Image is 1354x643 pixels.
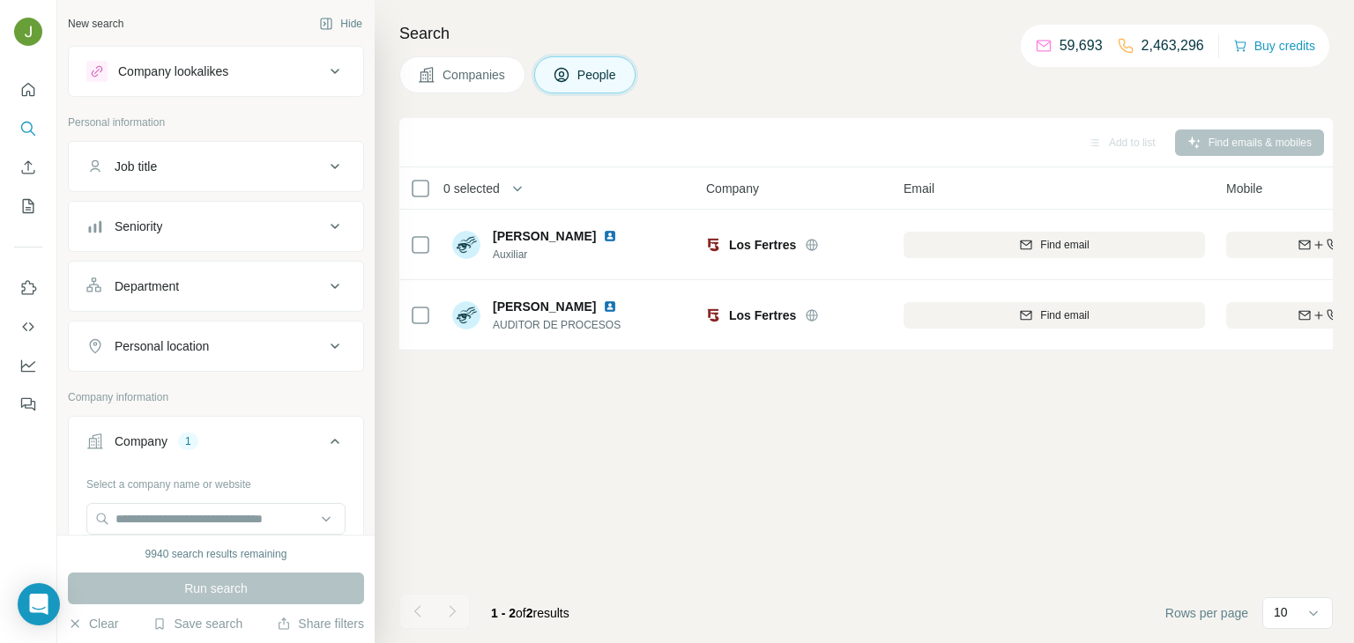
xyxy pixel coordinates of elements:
div: Company lookalikes [118,63,228,80]
button: Job title [69,145,363,188]
div: New search [68,16,123,32]
button: Use Surfe on LinkedIn [14,272,42,304]
button: Find email [904,302,1205,329]
div: Select a company name or website [86,469,346,492]
h4: Search [399,21,1333,46]
img: Avatar [14,18,42,46]
span: 0 selected [443,180,500,197]
button: Search [14,113,42,144]
span: Auxiliar [493,247,638,262]
span: [PERSON_NAME] [493,229,596,243]
span: 2 [526,606,533,620]
span: AUDITOR DE PROCESOS [493,317,638,333]
span: results [491,606,569,620]
button: Seniority [69,205,363,248]
span: Mobile [1226,180,1262,197]
img: Logo of Los Fertres [706,238,720,252]
img: LinkedIn logo [603,229,617,243]
p: Personal information [68,115,364,130]
img: Avatar [452,231,480,259]
span: of [516,606,526,620]
span: Los Fertres [729,307,796,324]
div: Company [115,432,167,450]
p: 10 [1274,603,1288,621]
button: Department [69,265,363,307]
div: Department [115,277,179,295]
button: Company lookalikes [69,50,363,92]
button: Find email [904,232,1205,258]
div: Seniority [115,218,162,235]
button: Company1 [69,420,363,469]
p: Company information [68,389,364,405]
div: Job title [115,158,157,175]
button: Use Surfe API [14,311,42,343]
span: Los Fertres [729,236,796,254]
div: Open Intercom Messenger [18,583,60,625]
button: Enrich CSV [14,152,42,183]
button: Clear [68,615,118,632]
div: 9940 search results remaining [145,546,287,562]
span: Email [904,180,934,197]
span: Companies [443,66,507,84]
button: Buy credits [1233,33,1315,58]
button: Save search [153,615,242,632]
img: Avatar [452,301,480,329]
button: Share filters [277,615,364,632]
span: Find email [1040,307,1089,323]
button: Quick start [14,74,42,106]
div: Personal location [115,337,209,355]
span: Rows per page [1165,604,1248,622]
button: My lists [14,190,42,222]
button: Hide [307,11,375,37]
span: 1 - 2 [491,606,516,620]
button: Feedback [14,388,42,420]
span: People [577,66,618,84]
p: 59,693 [1060,35,1103,56]
button: Personal location [69,325,363,367]
span: Company [706,180,759,197]
span: [PERSON_NAME] [493,298,596,315]
div: 1 [178,433,198,449]
p: 2,463,296 [1142,35,1204,56]
img: LinkedIn logo [603,299,617,314]
img: Logo of Los Fertres [706,308,720,322]
span: Find email [1040,237,1089,253]
button: Dashboard [14,350,42,381]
